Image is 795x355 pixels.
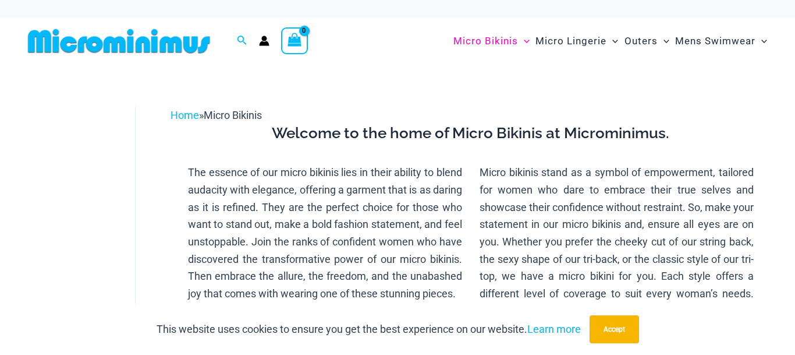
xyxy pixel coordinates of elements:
a: Micro LingerieMenu ToggleMenu Toggle [533,23,621,59]
span: Menu Toggle [658,26,669,56]
span: Menu Toggle [518,26,530,56]
span: Micro Lingerie [535,26,606,56]
p: Micro bikinis stand as a symbol of empowerment, tailored for women who dare to embrace their true... [480,164,754,337]
span: Outers [624,26,658,56]
span: » [171,109,262,121]
a: Search icon link [237,34,247,48]
a: Home [171,109,199,121]
a: OutersMenu ToggleMenu Toggle [622,23,672,59]
a: Mens SwimwearMenu ToggleMenu Toggle [672,23,770,59]
a: Micro BikinisMenu ToggleMenu Toggle [450,23,533,59]
span: Micro Bikinis [204,109,262,121]
a: View Shopping Cart, empty [281,27,308,54]
a: Account icon link [259,36,269,46]
span: Micro Bikinis [453,26,518,56]
span: Menu Toggle [755,26,767,56]
h3: Welcome to the home of Micro Bikinis at Microminimus. [179,124,762,143]
img: MM SHOP LOGO FLAT [23,28,215,54]
p: This website uses cookies to ensure you get the best experience on our website. [157,321,581,338]
p: The essence of our micro bikinis lies in their ability to blend audacity with elegance, offering ... [188,164,462,303]
button: Accept [590,315,639,343]
a: Learn more [527,323,581,335]
span: Menu Toggle [606,26,618,56]
span: Mens Swimwear [675,26,755,56]
iframe: TrustedSite Certified [29,97,134,331]
nav: Site Navigation [449,22,772,61]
